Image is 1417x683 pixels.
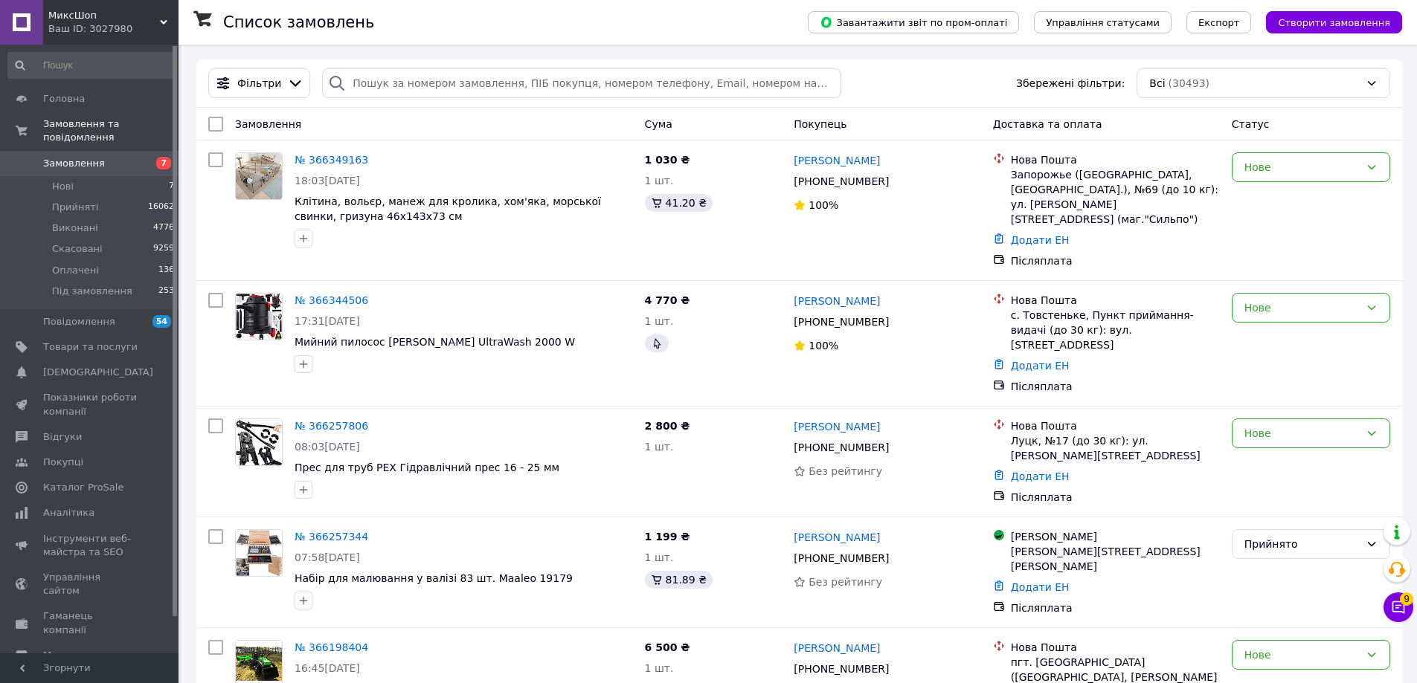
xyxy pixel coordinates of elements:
[236,153,282,199] img: Фото товару
[645,641,690,653] span: 6 500 ₴
[48,22,179,36] div: Ваш ID: 3027980
[820,16,1007,29] span: Завантажити звіт по пром-оплаті
[645,441,674,453] span: 1 шт.
[1011,293,1220,308] div: Нова Пошта
[1011,308,1220,352] div: с. Товстеньке, Пункт приймання-видачі (до 30 кг): вул. [STREET_ADDRESS]
[43,481,123,494] span: Каталог ProSale
[1011,544,1220,574] div: [PERSON_NAME][STREET_ADDRESS][PERSON_NAME]
[794,552,889,564] span: [PHONE_NUMBER]
[235,293,283,340] a: Фото товару
[1011,234,1070,246] a: Додати ЕН
[1011,360,1070,372] a: Додати ЕН
[237,76,281,91] span: Фільтри
[645,118,672,130] span: Cума
[235,418,283,466] a: Фото товару
[645,551,674,563] span: 1 шт.
[1011,253,1220,268] div: Післяплата
[236,647,282,680] img: Фото товару
[1016,76,1125,91] span: Збережені фільтри:
[794,316,889,328] span: [PHONE_NUMBER]
[1198,17,1240,28] span: Експорт
[1149,76,1165,91] span: Всі
[645,531,690,543] span: 1 199 ₴
[43,609,138,636] span: Гаманець компанії
[794,153,880,168] a: [PERSON_NAME]
[1266,11,1402,33] button: Створити замовлення
[158,264,174,277] span: 136
[169,180,174,193] span: 7
[295,551,360,563] span: 07:58[DATE]
[43,92,85,106] span: Головна
[794,441,889,453] span: [PHONE_NUMBER]
[52,264,99,277] span: Оплачені
[645,315,674,327] span: 1 шт.
[235,152,283,200] a: Фото товару
[1011,490,1220,505] div: Післяплата
[1011,470,1070,482] a: Додати ЕН
[295,531,368,543] a: № 366257344
[43,157,105,170] span: Замовлення
[1384,592,1413,622] button: Чат з покупцем9
[794,663,889,675] span: [PHONE_NUMBER]
[236,294,282,340] img: Фото товару
[295,420,368,432] a: № 366257806
[1011,640,1220,655] div: Нова Пошта
[645,420,690,432] span: 2 800 ₴
[295,336,575,348] span: Мийний пилосос [PERSON_NAME] UltraWash 2000 W
[52,201,98,214] span: Прийняті
[148,201,174,214] span: 16062
[794,175,889,187] span: [PHONE_NUMBER]
[43,430,82,444] span: Відгуки
[295,175,360,187] span: 18:03[DATE]
[43,117,179,144] span: Замовлення та повідомлення
[295,662,360,674] span: 16:45[DATE]
[1232,118,1270,130] span: Статус
[1251,16,1402,27] a: Створити замовлення
[52,285,132,298] span: Під замовлення
[43,315,115,328] span: Повідомлення
[1011,601,1220,615] div: Післяплата
[1034,11,1172,33] button: Управління статусами
[43,340,138,354] span: Товари та послуги
[645,154,690,166] span: 1 030 ₴
[156,157,171,169] span: 7
[1244,536,1360,552] div: Прийнято
[295,572,573,584] a: Набір для малювання у валізі 83 шт. Maaleo 19179
[295,641,368,653] a: № 366198404
[794,530,880,545] a: [PERSON_NAME]
[809,576,882,588] span: Без рейтингу
[1400,592,1413,606] span: 9
[1278,17,1390,28] span: Створити замовлення
[295,195,601,222] a: Клітина, вольєр, манеж для кролика, хом'яка, морської свинки, гризуна 46x143x73 см
[52,180,74,193] span: Нові
[1046,17,1160,28] span: Управління статусами
[1244,159,1360,175] div: Нове
[809,199,838,211] span: 100%
[645,571,713,589] div: 81.89 ₴
[43,366,153,379] span: [DEMOGRAPHIC_DATA]
[645,662,674,674] span: 1 шт.
[295,154,368,166] a: № 366349163
[794,118,846,130] span: Покупець
[1186,11,1252,33] button: Експорт
[1011,152,1220,167] div: Нова Пошта
[295,462,559,473] span: Прес для труб PEX Гідравлічний прес 16 - 25 мм
[236,419,282,465] img: Фото товару
[43,456,83,469] span: Покупці
[43,532,138,559] span: Інструменти веб-майстра та SEO
[1011,581,1070,593] a: Додати ЕН
[645,294,690,306] span: 4 770 ₴
[223,13,374,31] h1: Список замовлень
[1011,529,1220,544] div: [PERSON_NAME]
[7,52,176,79] input: Пошук
[794,419,880,434] a: [PERSON_NAME]
[1011,379,1220,394] div: Післяплата
[645,194,713,212] div: 41.20 ₴
[794,641,880,656] a: [PERSON_NAME]
[1244,647,1360,663] div: Нове
[43,391,138,418] span: Показники роботи компанії
[809,465,882,477] span: Без рейтингу
[808,11,1019,33] button: Завантажити звіт по пром-оплаті
[52,242,103,256] span: Скасовані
